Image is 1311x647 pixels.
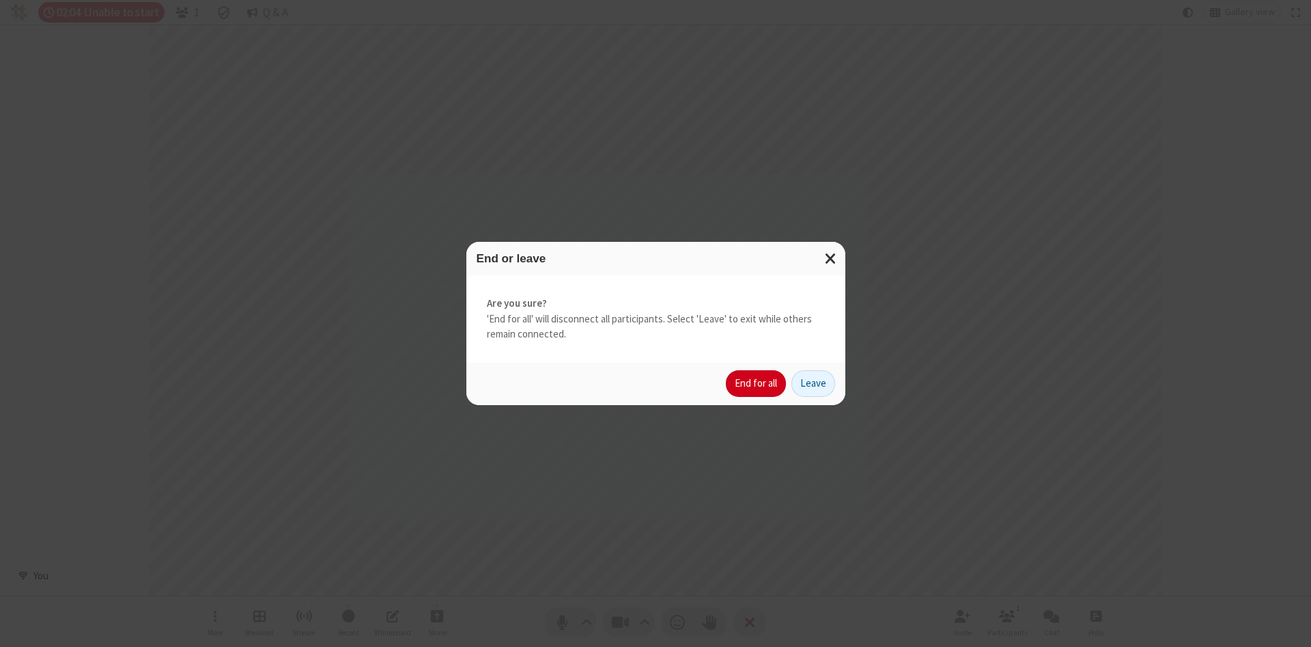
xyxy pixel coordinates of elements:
[817,242,845,275] button: Close modal
[487,296,825,312] strong: Are you sure?
[726,370,786,398] button: End for all
[466,275,845,363] div: 'End for all' will disconnect all participants. Select 'Leave' to exit while others remain connec...
[477,252,835,265] h3: End or leave
[791,370,835,398] button: Leave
